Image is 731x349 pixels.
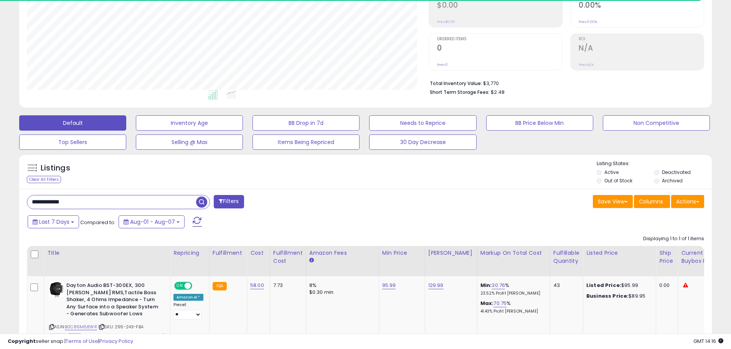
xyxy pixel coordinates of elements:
[430,78,698,87] li: $3,770
[659,282,672,289] div: 0.00
[309,289,373,296] div: $0.30 min
[579,1,704,11] h2: 0.00%
[19,115,126,131] button: Default
[66,282,160,320] b: Dayton Audio BST-300EX, 300 [PERSON_NAME] RMS,Tactile Bass Shaker, 4 Ohms Impedance - Turn Any Su...
[437,44,562,54] h2: 0
[369,115,476,131] button: Needs to Reprice
[99,338,133,345] a: Privacy Policy
[604,177,632,184] label: Out of Stock
[273,282,300,289] div: 7.73
[41,163,70,174] h5: Listings
[659,249,675,265] div: Ship Price
[593,195,633,208] button: Save View
[579,44,704,54] h2: N/A
[586,292,629,300] b: Business Price:
[273,249,303,265] div: Fulfillment Cost
[130,218,175,226] span: Aug-01 - Aug-07
[27,176,61,183] div: Clear All Filters
[639,198,663,205] span: Columns
[250,249,267,257] div: Cost
[428,282,444,289] a: 129.99
[191,283,203,289] span: OFF
[491,88,505,96] span: $2.48
[309,257,314,264] small: Amazon Fees.
[173,294,203,301] div: Amazon AI *
[28,215,79,228] button: Last 7 Days
[136,134,243,150] button: Selling @ Max
[492,282,505,289] a: 30.76
[480,282,492,289] b: Min:
[250,282,264,289] a: 58.00
[480,249,547,257] div: Markup on Total Cost
[213,249,244,257] div: Fulfillment
[586,282,650,289] div: $95.99
[553,282,577,289] div: 43
[480,309,544,314] p: 41.43% Profit [PERSON_NAME]
[369,134,476,150] button: 30 Day Decrease
[136,115,243,131] button: Inventory Age
[382,249,422,257] div: Min Price
[586,293,650,300] div: $89.95
[39,218,69,226] span: Last 7 Days
[49,282,64,297] img: 41H3j1bqeTL._SL40_.jpg
[119,215,185,228] button: Aug-01 - Aug-07
[309,282,373,289] div: 8%
[214,195,244,208] button: Filters
[603,115,710,131] button: Non Competitive
[662,177,683,184] label: Archived
[213,282,227,290] small: FBA
[579,37,704,41] span: ROI
[586,282,621,289] b: Listed Price:
[553,249,580,265] div: Fulfillable Quantity
[579,62,594,67] small: Prev: N/A
[428,249,474,257] div: [PERSON_NAME]
[681,249,721,265] div: Current Buybox Price
[68,333,81,340] span: FBA
[634,195,670,208] button: Columns
[65,324,97,330] a: B0C86M68WR
[597,160,712,167] p: Listing States:
[604,169,619,175] label: Active
[309,249,376,257] div: Amazon Fees
[643,235,704,242] div: Displaying 1 to 1 of 1 items
[662,169,691,175] label: Deactivated
[47,249,167,257] div: Title
[693,338,723,345] span: 2025-08-15 14:16 GMT
[430,80,482,87] b: Total Inventory Value:
[493,300,507,307] a: 70.75
[437,20,455,24] small: Prev: $0.00
[173,249,206,257] div: Repricing
[437,1,562,11] h2: $0.00
[382,282,396,289] a: 95.99
[66,338,98,345] a: Terms of Use
[486,115,593,131] button: BB Price Below Min
[19,134,126,150] button: Top Sellers
[437,62,448,67] small: Prev: 0
[480,300,544,314] div: %
[175,283,185,289] span: ON
[480,300,494,307] b: Max:
[8,338,36,345] strong: Copyright
[477,246,550,276] th: The percentage added to the cost of goods (COGS) that forms the calculator for Min & Max prices.
[437,37,562,41] span: Ordered Items
[579,20,597,24] small: Prev: 0.00%
[252,134,360,150] button: Items Being Repriced
[430,89,490,95] b: Short Term Storage Fees:
[586,249,653,257] div: Listed Price
[252,115,360,131] button: BB Drop in 7d
[80,219,116,226] span: Compared to:
[98,324,144,330] span: | SKU: 295-243-FBA
[173,302,203,320] div: Preset:
[8,338,133,345] div: seller snap | |
[671,195,704,208] button: Actions
[480,291,544,296] p: 23.52% Profit [PERSON_NAME]
[49,333,67,340] span: All listings currently available for purchase on Amazon
[480,282,544,296] div: %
